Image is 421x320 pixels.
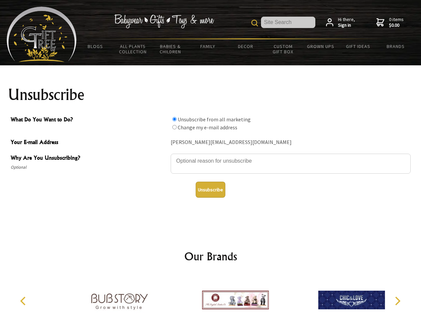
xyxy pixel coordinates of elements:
[338,17,355,28] span: Hi there,
[13,248,408,264] h2: Our Brands
[11,138,167,148] span: Your E-mail Address
[196,182,225,198] button: Unsubscribe
[178,124,237,131] label: Change my e-mail address
[339,39,377,53] a: Gift Ideas
[389,22,404,28] strong: $0.00
[152,39,189,59] a: Babies & Children
[11,163,167,171] span: Optional
[377,39,415,53] a: Brands
[114,39,152,59] a: All Plants Collection
[172,125,177,129] input: What Do You Want to Do?
[389,16,404,28] span: 0 items
[7,7,77,62] img: Babyware - Gifts - Toys and more...
[17,294,31,308] button: Previous
[171,137,411,148] div: [PERSON_NAME][EMAIL_ADDRESS][DOMAIN_NAME]
[171,154,411,174] textarea: Why Are You Unsubscribing?
[338,22,355,28] strong: Sign in
[11,154,167,163] span: Why Are You Unsubscribing?
[11,115,167,125] span: What Do You Want to Do?
[376,17,404,28] a: 0 items$0.00
[189,39,227,53] a: Family
[326,17,355,28] a: Hi there,Sign in
[8,87,413,103] h1: Unsubscribe
[114,14,214,28] img: Babywear - Gifts - Toys & more
[264,39,302,59] a: Custom Gift Box
[227,39,264,53] a: Decor
[172,117,177,121] input: What Do You Want to Do?
[390,294,405,308] button: Next
[77,39,114,53] a: BLOGS
[178,116,251,123] label: Unsubscribe from all marketing
[302,39,339,53] a: Grown Ups
[251,20,258,26] img: product search
[261,17,315,28] input: Site Search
